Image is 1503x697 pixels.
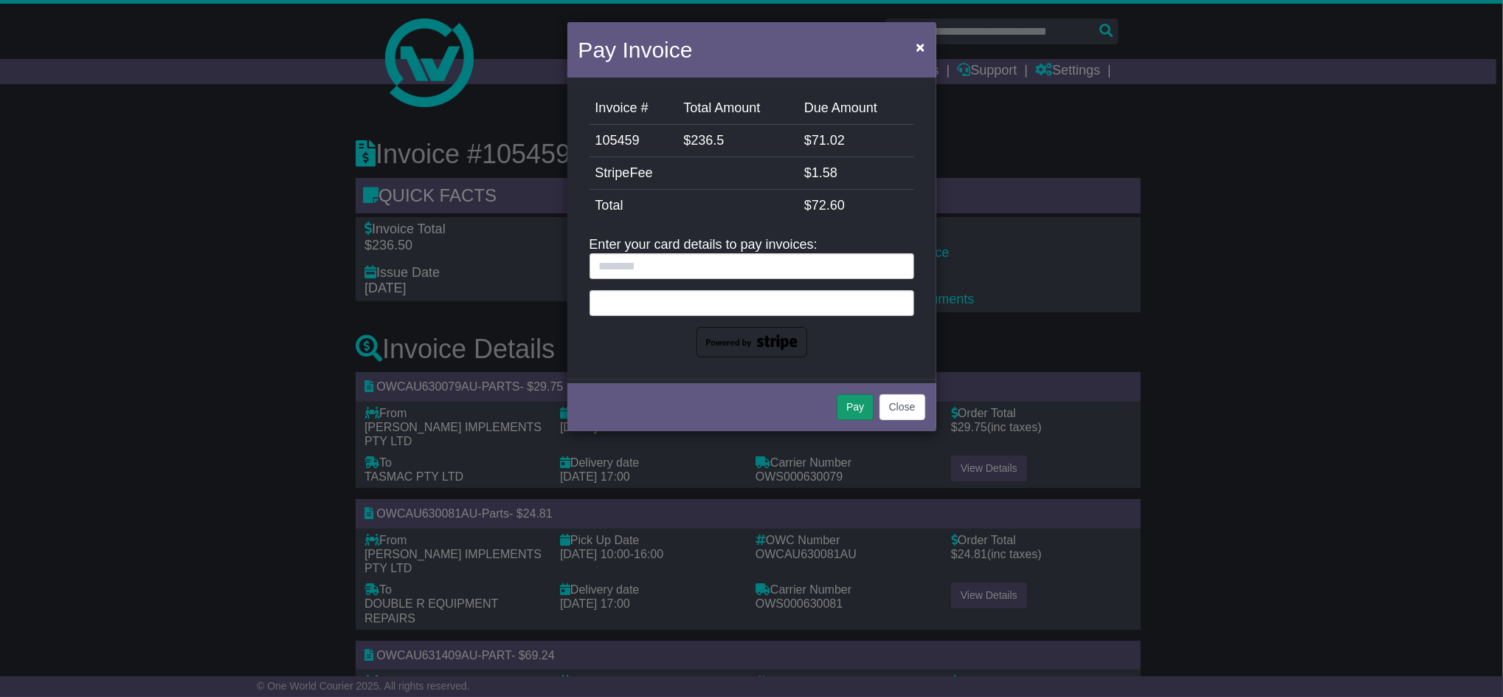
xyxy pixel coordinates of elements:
td: StripeFee [590,157,798,190]
button: Pay [837,394,874,420]
span: 1.58 [812,165,837,180]
td: $ [798,190,914,222]
td: 105459 [590,125,678,157]
span: 236.5 [691,133,724,148]
td: $ [798,157,914,190]
div: Enter your card details to pay invoices: [590,237,914,357]
img: powered-by-stripe.png [697,327,807,358]
td: $ [677,125,798,157]
button: Close [880,394,925,420]
td: $ [798,125,914,157]
iframe: Secure card payment input frame [599,295,905,308]
td: Invoice # [590,92,678,125]
span: 71.02 [812,133,845,148]
td: Total [590,190,798,222]
span: 72.60 [812,198,845,213]
h4: Pay Invoice [578,33,693,66]
td: Due Amount [798,92,914,125]
button: Close [908,32,932,62]
span: × [916,38,925,55]
td: Total Amount [677,92,798,125]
